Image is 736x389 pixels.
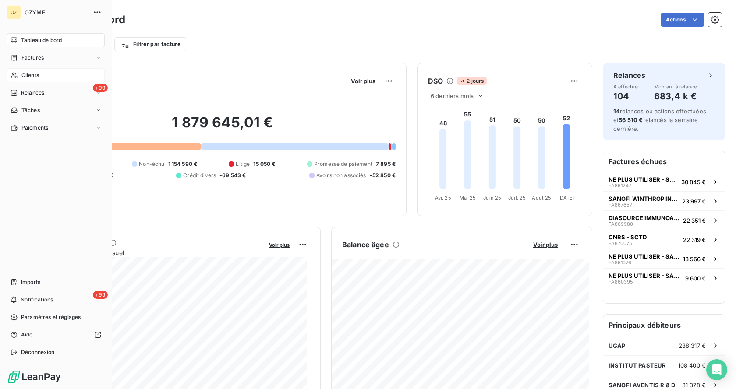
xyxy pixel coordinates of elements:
[603,315,725,336] h6: Principaux débiteurs
[316,172,366,179] span: Avoirs non associés
[706,359,727,380] div: Open Intercom Messenger
[253,160,275,168] span: 15 050 €
[348,77,378,85] button: Voir plus
[460,195,476,201] tspan: Mai 25
[681,179,706,186] span: 30 845 €
[508,195,526,201] tspan: Juil. 25
[435,195,451,201] tspan: Avr. 25
[21,331,33,339] span: Aide
[609,382,675,389] span: SANOFI AVENTIS R & D
[609,214,679,221] span: DIASOURCE IMMUNOASSAYS SA
[219,172,246,179] span: -69 543 €
[21,54,44,62] span: Factures
[603,230,725,249] button: CNRS - SCTDFA87007522 319 €
[314,160,372,168] span: Promesse de paiement
[613,108,620,115] span: 14
[21,278,40,286] span: Imports
[21,106,40,114] span: Tâches
[532,195,551,201] tspan: Août 25
[661,13,704,27] button: Actions
[609,253,679,260] span: NE PLUS UTILISER - SANOFI PASTEUR SA
[603,268,725,287] button: NE PLUS UTILISER - SANOFI PASTEUR SAFA8603959 600 €
[685,275,706,282] span: 9 600 €
[609,183,631,188] span: FA861247
[603,210,725,230] button: DIASOURCE IMMUNOASSAYS SAFA86998022 351 €
[531,241,560,249] button: Voir plus
[619,116,643,123] span: 56 510 €
[609,221,633,227] span: FA869980
[351,77,375,84] span: Voir plus
[603,172,725,191] button: NE PLUS UTILISER - SANOFI PASTEUR SAFA86124730 845 €
[7,328,105,342] a: Aide
[609,234,647,241] span: CNRS - SCTD
[654,84,699,89] span: Montant à relancer
[683,217,706,224] span: 22 351 €
[558,195,575,201] tspan: [DATE]
[21,313,81,321] span: Paramètres et réglages
[678,362,706,369] span: 108 400 €
[613,89,640,103] h4: 104
[50,248,263,257] span: Chiffre d'affaires mensuel
[21,124,48,132] span: Paiements
[683,236,706,243] span: 22 319 €
[679,342,706,349] span: 238 317 €
[342,239,389,250] h6: Balance âgée
[603,191,725,210] button: SANOFI WINTHROP INDUSTRIEFA86765723 997 €
[613,70,645,81] h6: Relances
[183,172,216,179] span: Crédit divers
[431,92,474,99] span: 6 derniers mois
[114,37,186,51] button: Filtrer par facture
[483,195,501,201] tspan: Juin 25
[7,370,61,384] img: Logo LeanPay
[609,241,632,246] span: FA870075
[428,76,443,86] h6: DSO
[682,198,706,205] span: 23 997 €
[25,9,88,16] span: OZYME
[654,89,699,103] h4: 683,4 k €
[682,382,706,389] span: 81 378 €
[609,362,666,369] span: INSTITUT PASTEUR
[609,195,679,202] span: SANOFI WINTHROP INDUSTRIE
[603,249,725,268] button: NE PLUS UTILISER - SANOFI PASTEUR SAFA86107613 566 €
[613,108,706,132] span: relances ou actions effectuées et relancés la semaine dernière.
[609,279,633,284] span: FA860395
[370,172,396,179] span: -52 850 €
[139,160,164,168] span: Non-échu
[609,260,631,265] span: FA861076
[609,342,626,349] span: UGAP
[93,291,108,299] span: +99
[603,151,725,172] h6: Factures échues
[457,77,486,85] span: 2 jours
[266,241,292,249] button: Voir plus
[609,176,678,183] span: NE PLUS UTILISER - SANOFI PASTEUR SA
[609,202,632,207] span: FA867657
[21,71,39,79] span: Clients
[376,160,396,168] span: 7 895 €
[21,89,44,97] span: Relances
[50,114,396,140] h2: 1 879 645,01 €
[21,348,55,356] span: Déconnexion
[21,296,53,304] span: Notifications
[609,272,682,279] span: NE PLUS UTILISER - SANOFI PASTEUR SA
[533,241,558,248] span: Voir plus
[613,84,640,89] span: À effectuer
[93,84,108,92] span: +99
[168,160,198,168] span: 1 154 590 €
[269,242,290,248] span: Voir plus
[236,160,250,168] span: Litige
[683,256,706,263] span: 13 566 €
[21,36,62,44] span: Tableau de bord
[7,5,21,19] div: OZ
